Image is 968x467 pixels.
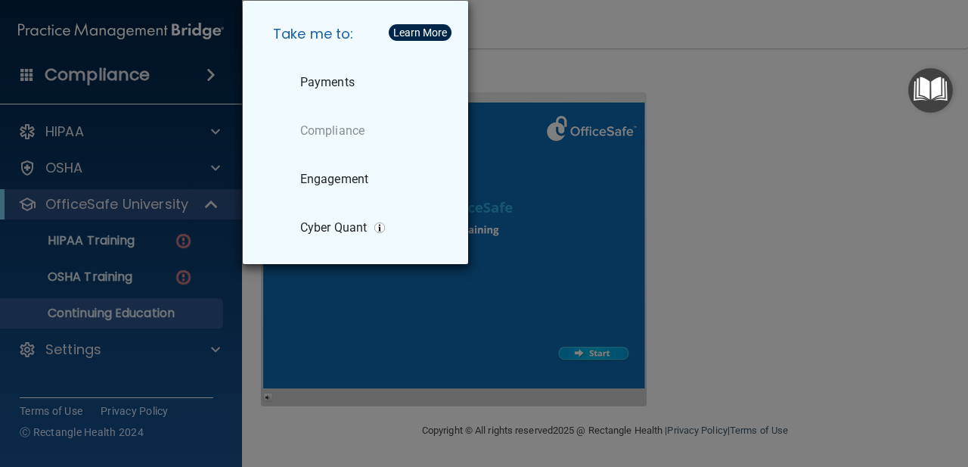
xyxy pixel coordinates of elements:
[908,68,953,113] button: Open Resource Center
[393,27,447,38] div: Learn More
[389,24,451,41] button: Learn More
[300,220,367,235] p: Cyber Quant
[300,75,355,90] p: Payments
[261,61,456,104] a: Payments
[261,110,456,152] a: Compliance
[261,207,456,249] a: Cyber Quant
[261,13,456,55] h5: Take me to:
[261,158,456,201] a: Engagement
[300,172,368,187] p: Engagement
